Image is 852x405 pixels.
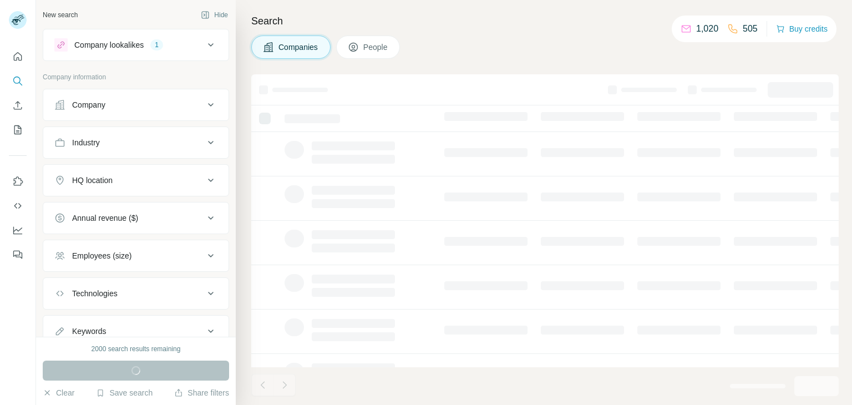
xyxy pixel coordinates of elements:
button: HQ location [43,167,229,194]
button: Industry [43,129,229,156]
button: Company [43,92,229,118]
div: Employees (size) [72,250,131,261]
div: Industry [72,137,100,148]
button: Feedback [9,245,27,265]
button: Search [9,71,27,91]
button: Save search [96,387,153,398]
button: Dashboard [9,220,27,240]
button: My lists [9,120,27,140]
button: Keywords [43,318,229,345]
div: Company lookalikes [74,39,144,50]
button: Buy credits [776,21,828,37]
button: Annual revenue ($) [43,205,229,231]
span: Companies [278,42,319,53]
button: Technologies [43,280,229,307]
button: Enrich CSV [9,95,27,115]
button: Company lookalikes1 [43,32,229,58]
button: Clear [43,387,74,398]
div: 2000 search results remaining [92,344,181,354]
p: Company information [43,72,229,82]
button: Employees (size) [43,242,229,269]
div: 1 [150,40,163,50]
span: People [363,42,389,53]
div: Keywords [72,326,106,337]
p: 505 [743,22,758,36]
div: Annual revenue ($) [72,212,138,224]
div: New search [43,10,78,20]
button: Quick start [9,47,27,67]
button: Hide [193,7,236,23]
h4: Search [251,13,839,29]
button: Use Surfe API [9,196,27,216]
button: Use Surfe on LinkedIn [9,171,27,191]
button: Share filters [174,387,229,398]
div: Company [72,99,105,110]
div: Technologies [72,288,118,299]
p: 1,020 [696,22,718,36]
div: HQ location [72,175,113,186]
